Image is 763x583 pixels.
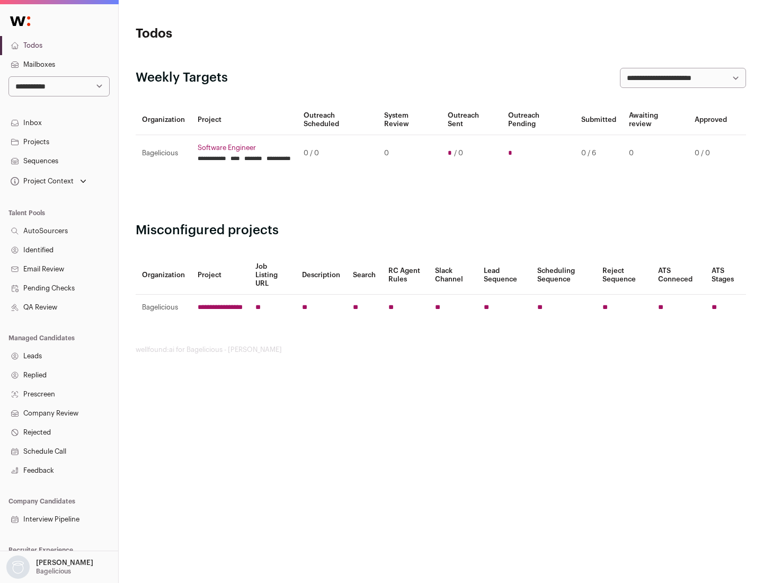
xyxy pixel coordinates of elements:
[454,149,463,157] span: / 0
[623,105,688,135] th: Awaiting review
[502,105,574,135] th: Outreach Pending
[136,25,339,42] h1: Todos
[198,144,291,152] a: Software Engineer
[6,555,30,579] img: nopic.png
[136,295,191,321] td: Bagelicious
[575,105,623,135] th: Submitted
[249,256,296,295] th: Job Listing URL
[378,105,441,135] th: System Review
[441,105,502,135] th: Outreach Sent
[136,69,228,86] h2: Weekly Targets
[297,105,378,135] th: Outreach Scheduled
[136,256,191,295] th: Organization
[378,135,441,172] td: 0
[136,222,746,239] h2: Misconfigured projects
[477,256,531,295] th: Lead Sequence
[297,135,378,172] td: 0 / 0
[136,135,191,172] td: Bagelicious
[429,256,477,295] th: Slack Channel
[36,559,93,567] p: [PERSON_NAME]
[652,256,705,295] th: ATS Conneced
[623,135,688,172] td: 0
[4,555,95,579] button: Open dropdown
[531,256,596,295] th: Scheduling Sequence
[296,256,347,295] th: Description
[8,177,74,185] div: Project Context
[705,256,746,295] th: ATS Stages
[8,174,88,189] button: Open dropdown
[136,346,746,354] footer: wellfound:ai for Bagelicious - [PERSON_NAME]
[136,105,191,135] th: Organization
[382,256,428,295] th: RC Agent Rules
[191,105,297,135] th: Project
[688,105,733,135] th: Approved
[596,256,652,295] th: Reject Sequence
[347,256,382,295] th: Search
[575,135,623,172] td: 0 / 6
[4,11,36,32] img: Wellfound
[688,135,733,172] td: 0 / 0
[36,567,71,576] p: Bagelicious
[191,256,249,295] th: Project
